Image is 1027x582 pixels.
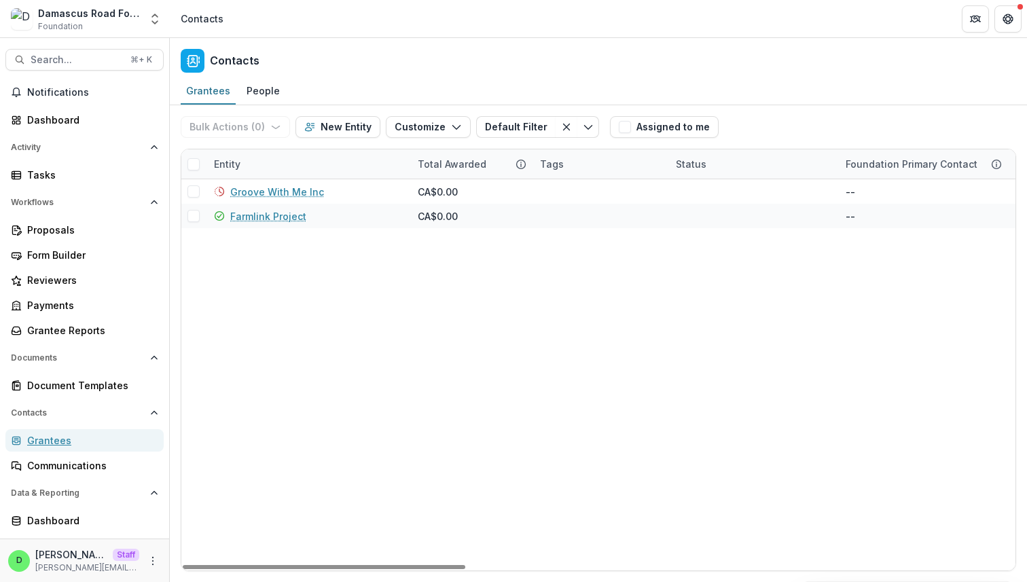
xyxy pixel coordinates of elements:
[16,556,22,565] div: Divyansh
[11,408,145,418] span: Contacts
[5,192,164,213] button: Open Workflows
[145,5,164,33] button: Open entity switcher
[27,323,153,338] div: Grantee Reports
[837,149,1007,179] div: Foundation Primary Contact
[206,149,410,179] div: Entity
[5,294,164,316] a: Payments
[27,513,153,528] div: Dashboard
[128,52,155,67] div: ⌘ + K
[962,5,989,33] button: Partners
[410,157,494,171] div: Total Awarded
[11,488,145,498] span: Data & Reporting
[994,5,1022,33] button: Get Help
[5,347,164,369] button: Open Documents
[5,49,164,71] button: Search...
[230,209,306,223] a: Farmlink Project
[5,429,164,452] a: Grantees
[532,149,668,179] div: Tags
[5,509,164,532] a: Dashboard
[5,402,164,424] button: Open Contacts
[837,157,986,171] div: Foundation Primary Contact
[5,454,164,477] a: Communications
[11,353,145,363] span: Documents
[418,185,458,199] div: CA$0.00
[295,116,380,138] button: New Entity
[5,164,164,186] a: Tasks
[410,149,532,179] div: Total Awarded
[846,185,855,199] div: --
[5,109,164,131] a: Dashboard
[31,54,122,66] span: Search...
[5,81,164,103] button: Notifications
[5,219,164,241] a: Proposals
[27,458,153,473] div: Communications
[230,185,324,199] a: Groove With Me Inc
[38,6,140,20] div: Damascus Road Foundation Workflow Sandbox
[668,149,837,179] div: Status
[27,223,153,237] div: Proposals
[145,553,161,569] button: More
[27,298,153,312] div: Payments
[27,433,153,448] div: Grantees
[27,87,158,98] span: Notifications
[27,113,153,127] div: Dashboard
[476,116,556,138] button: Default Filter
[181,81,236,101] div: Grantees
[610,116,719,138] button: Assigned to me
[27,168,153,182] div: Tasks
[846,209,855,223] div: --
[11,198,145,207] span: Workflows
[532,157,572,171] div: Tags
[241,78,285,105] a: People
[113,549,139,561] p: Staff
[5,137,164,158] button: Open Activity
[577,116,599,138] button: Toggle menu
[5,374,164,397] a: Document Templates
[27,248,153,262] div: Form Builder
[386,116,471,138] button: Customize
[181,78,236,105] a: Grantees
[181,116,290,138] button: Bulk Actions (0)
[5,482,164,504] button: Open Data & Reporting
[5,269,164,291] a: Reviewers
[206,157,249,171] div: Entity
[556,116,577,138] button: Clear filter
[35,562,139,574] p: [PERSON_NAME][EMAIL_ADDRESS][DOMAIN_NAME]
[175,9,229,29] nav: breadcrumb
[5,534,164,557] a: Data Report
[35,547,107,562] p: [PERSON_NAME]
[11,143,145,152] span: Activity
[418,209,458,223] div: CA$0.00
[11,8,33,30] img: Damascus Road Foundation Workflow Sandbox
[241,81,285,101] div: People
[210,54,259,67] h2: Contacts
[668,157,715,171] div: Status
[27,273,153,287] div: Reviewers
[181,12,223,26] div: Contacts
[27,378,153,393] div: Document Templates
[5,319,164,342] a: Grantee Reports
[38,20,83,33] span: Foundation
[5,244,164,266] a: Form Builder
